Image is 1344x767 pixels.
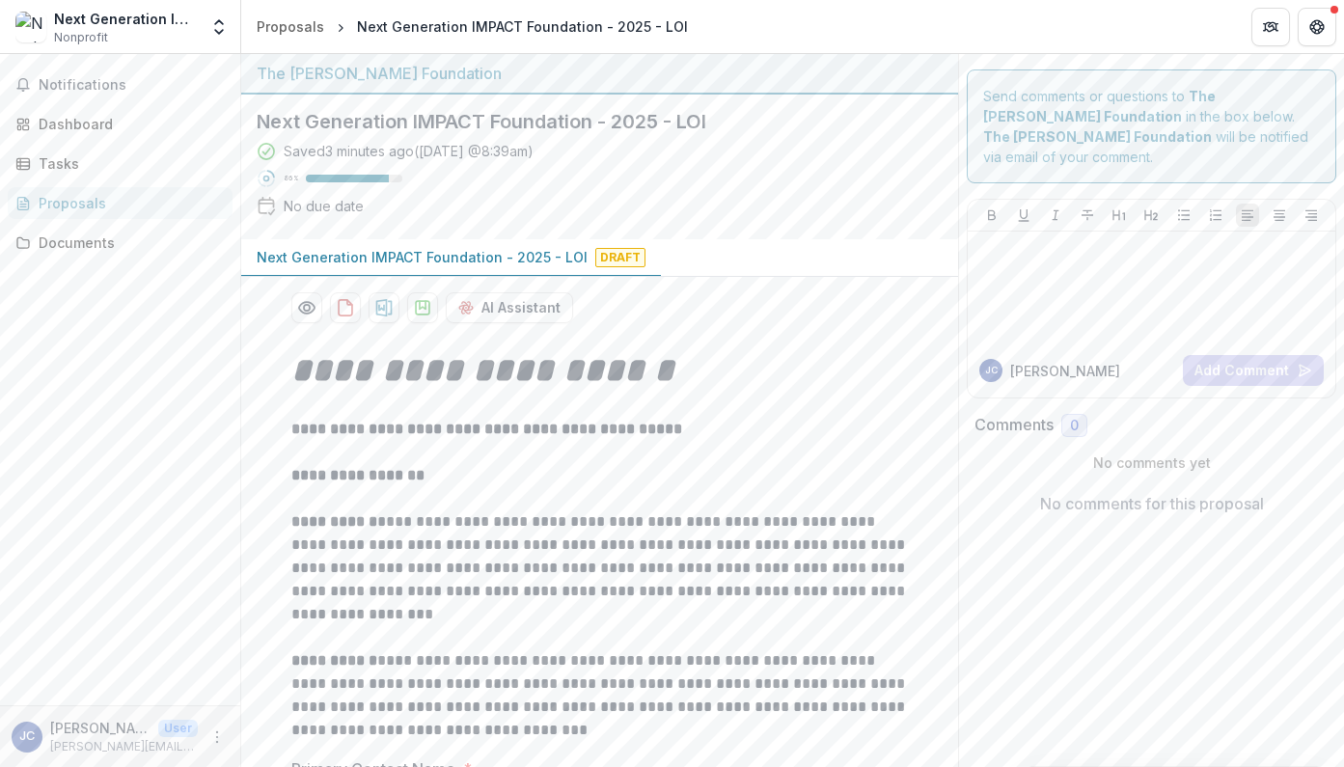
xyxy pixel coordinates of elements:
div: Jennifer Cline [19,730,35,743]
a: Tasks [8,148,233,179]
a: Proposals [8,187,233,219]
div: Next Generation IMPACT Foundation - 2025 - LOI [357,16,688,37]
span: Nonprofit [54,29,108,46]
button: Add Comment [1183,355,1324,386]
div: Proposals [257,16,324,37]
button: AI Assistant [446,292,573,323]
button: Align Center [1268,204,1291,227]
div: Tasks [39,153,217,174]
button: Notifications [8,69,233,100]
button: Underline [1012,204,1035,227]
p: User [158,720,198,737]
button: More [206,726,229,749]
span: Draft [595,248,645,267]
div: Saved 3 minutes ago ( [DATE] @ 8:39am ) [284,141,534,161]
a: Documents [8,227,233,259]
button: download-proposal [407,292,438,323]
button: Ordered List [1204,204,1227,227]
button: Bold [980,204,1003,227]
button: Italicize [1044,204,1067,227]
button: Partners [1251,8,1290,46]
button: Bullet List [1172,204,1195,227]
nav: breadcrumb [249,13,696,41]
button: download-proposal [330,292,361,323]
button: Get Help [1298,8,1336,46]
div: Proposals [39,193,217,213]
p: 86 % [284,172,298,185]
img: Next Generation IMPACT Foundation [15,12,46,42]
p: No comments for this proposal [1040,492,1264,515]
button: Align Right [1300,204,1323,227]
span: Notifications [39,77,225,94]
strong: The [PERSON_NAME] Foundation [983,128,1212,145]
span: 0 [1070,418,1079,434]
div: Documents [39,233,217,253]
h2: Comments [974,416,1054,434]
div: Send comments or questions to in the box below. will be notified via email of your comment. [967,69,1336,183]
button: Strike [1076,204,1099,227]
div: No due date [284,196,364,216]
a: Proposals [249,13,332,41]
p: [PERSON_NAME][EMAIL_ADDRESS][DOMAIN_NAME] [50,738,198,755]
div: Jennifer Cline [985,366,998,375]
button: Align Left [1236,204,1259,227]
div: The [PERSON_NAME] Foundation [257,62,943,85]
button: Heading 1 [1108,204,1131,227]
p: No comments yet [974,452,1329,473]
div: Dashboard [39,114,217,134]
button: Preview 1adb10c0-d5ed-46e6-a144-7b47005e333c-0.pdf [291,292,322,323]
p: [PERSON_NAME] [1010,361,1120,381]
div: Next Generation IMPACT Foundation [54,9,198,29]
p: Next Generation IMPACT Foundation - 2025 - LOI [257,247,588,267]
button: Open entity switcher [206,8,233,46]
button: download-proposal [369,292,399,323]
p: [PERSON_NAME] [50,718,151,738]
button: Heading 2 [1139,204,1163,227]
a: Dashboard [8,108,233,140]
h2: Next Generation IMPACT Foundation - 2025 - LOI [257,110,912,133]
